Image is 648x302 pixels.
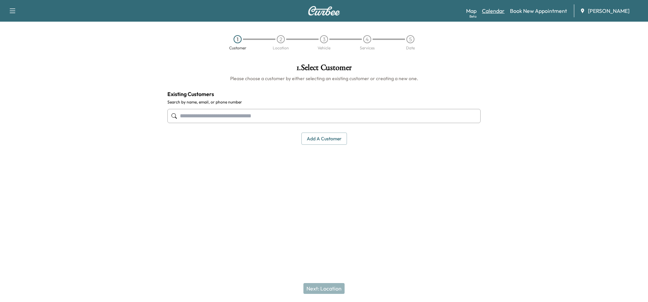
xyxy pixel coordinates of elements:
a: MapBeta [466,7,477,15]
span: [PERSON_NAME] [588,7,629,15]
label: Search by name, email, or phone number [167,99,481,105]
div: Beta [469,14,477,19]
div: Vehicle [318,46,330,50]
div: 3 [320,35,328,43]
div: 1 [234,35,242,43]
button: Add a customer [301,133,347,145]
div: 4 [363,35,371,43]
h6: Please choose a customer by either selecting an existing customer or creating a new one. [167,75,481,82]
h4: Existing Customers [167,90,481,98]
div: Date [406,46,415,50]
a: Calendar [482,7,505,15]
img: Curbee Logo [308,6,340,16]
a: Book New Appointment [510,7,567,15]
div: Services [360,46,375,50]
h1: 1 . Select Customer [167,64,481,75]
div: Location [273,46,289,50]
div: 5 [406,35,414,43]
div: 2 [277,35,285,43]
div: Customer [229,46,246,50]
